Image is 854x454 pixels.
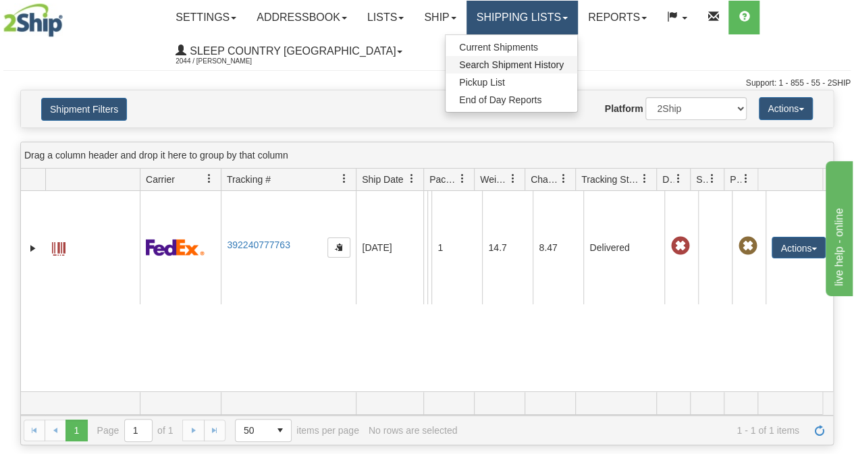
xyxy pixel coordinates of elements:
[400,167,423,190] a: Ship Date filter column settings
[459,94,541,105] span: End of Day Reports
[459,42,538,53] span: Current Shipments
[480,173,508,186] span: Weight
[605,102,643,115] label: Platform
[414,1,466,34] a: Ship
[65,420,87,441] span: Page 1
[466,1,578,34] a: Shipping lists
[333,167,356,190] a: Tracking # filter column settings
[466,425,799,436] span: 1 - 1 of 1 items
[146,239,205,256] img: 2 - FedEx Express®
[362,173,403,186] span: Ship Date
[52,236,65,258] a: Label
[356,191,423,304] td: [DATE]
[482,191,533,304] td: 14.7
[759,97,813,120] button: Actions
[451,167,474,190] a: Packages filter column settings
[427,191,431,304] td: [PERSON_NAME] [PERSON_NAME] CA ON TORONTO M5A 4R4
[227,173,271,186] span: Tracking #
[446,38,577,56] a: Current Shipments
[198,167,221,190] a: Carrier filter column settings
[176,55,277,68] span: 2044 / [PERSON_NAME]
[423,191,427,304] td: Blu Sleep Shipping Department [GEOGRAPHIC_DATA] [GEOGRAPHIC_DATA] 0A5
[581,173,640,186] span: Tracking Status
[772,237,826,258] button: Actions
[165,34,412,68] a: Sleep Country [GEOGRAPHIC_DATA] 2044 / [PERSON_NAME]
[246,1,357,34] a: Addressbook
[459,77,505,88] span: Pickup List
[633,167,656,190] a: Tracking Status filter column settings
[735,167,757,190] a: Pickup Status filter column settings
[10,8,125,24] div: live help - online
[227,239,290,250] a: 392240777763
[369,425,458,436] div: No rows are selected
[431,191,482,304] td: 1
[578,1,657,34] a: Reports
[446,56,577,74] a: Search Shipment History
[667,167,690,190] a: Delivery Status filter column settings
[552,167,575,190] a: Charge filter column settings
[670,237,689,256] span: Late
[146,173,175,186] span: Carrier
[41,98,127,121] button: Shipment Filters
[235,419,359,442] span: items per page
[701,167,724,190] a: Shipment Issues filter column settings
[696,173,708,186] span: Shipment Issues
[823,158,853,295] iframe: chat widget
[21,142,833,169] div: grid grouping header
[235,419,292,442] span: Page sizes drop down
[583,191,664,304] td: Delivered
[125,420,152,441] input: Page 1
[244,424,261,437] span: 50
[357,1,414,34] a: Lists
[446,74,577,91] a: Pickup List
[459,59,564,70] span: Search Shipment History
[662,173,674,186] span: Delivery Status
[446,91,577,109] a: End of Day Reports
[502,167,525,190] a: Weight filter column settings
[165,1,246,34] a: Settings
[809,420,830,441] a: Refresh
[429,173,458,186] span: Packages
[97,419,174,442] span: Page of 1
[186,45,396,57] span: Sleep Country [GEOGRAPHIC_DATA]
[730,173,741,186] span: Pickup Status
[531,173,559,186] span: Charge
[738,237,757,256] span: Pickup Not Assigned
[26,242,40,255] a: Expand
[533,191,583,304] td: 8.47
[3,3,63,37] img: logo2044.jpg
[269,420,291,441] span: select
[3,78,851,89] div: Support: 1 - 855 - 55 - 2SHIP
[327,237,350,258] button: Copy to clipboard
